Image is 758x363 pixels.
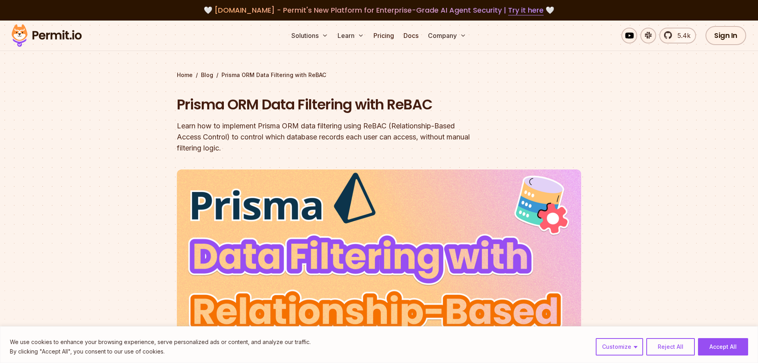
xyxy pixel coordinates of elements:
[370,28,397,43] a: Pricing
[288,28,331,43] button: Solutions
[646,338,695,355] button: Reject All
[508,5,544,15] a: Try it here
[8,22,85,49] img: Permit logo
[177,95,480,115] h1: Prisma ORM Data Filtering with ReBAC
[177,71,193,79] a: Home
[659,28,696,43] a: 5.4k
[334,28,367,43] button: Learn
[177,71,581,79] div: / /
[400,28,422,43] a: Docs
[10,347,311,356] p: By clicking "Accept All", you consent to our use of cookies.
[10,337,311,347] p: We use cookies to enhance your browsing experience, serve personalized ads or content, and analyz...
[201,71,213,79] a: Blog
[698,338,748,355] button: Accept All
[177,120,480,154] div: Learn how to implement Prisma ORM data filtering using ReBAC (Relationship-Based Access Control) ...
[425,28,469,43] button: Company
[19,5,739,16] div: 🤍 🤍
[705,26,746,45] a: Sign In
[596,338,643,355] button: Customize
[673,31,690,40] span: 5.4k
[214,5,544,15] span: [DOMAIN_NAME] - Permit's New Platform for Enterprise-Grade AI Agent Security |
